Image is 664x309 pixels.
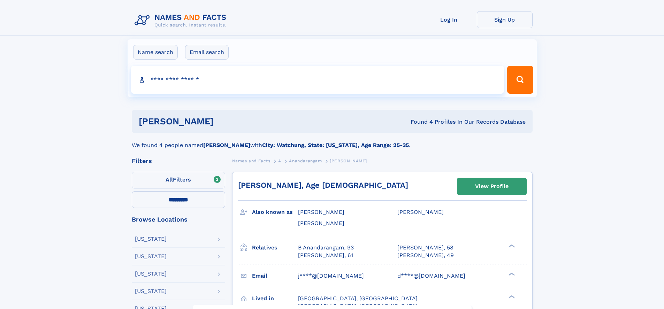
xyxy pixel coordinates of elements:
label: Email search [185,45,229,60]
button: Search Button [507,66,533,94]
span: [PERSON_NAME] [298,220,344,226]
div: We found 4 people named with . [132,133,533,149]
a: Anandarangam [289,156,322,165]
div: [US_STATE] [135,288,167,294]
a: Log In [421,11,477,28]
div: Browse Locations [132,216,225,223]
a: B Anandarangam, 93 [298,244,354,252]
span: A [278,159,281,163]
label: Filters [132,172,225,188]
div: Found 4 Profiles In Our Records Database [312,118,526,126]
div: ❯ [507,244,515,248]
div: [US_STATE] [135,236,167,242]
span: Anandarangam [289,159,322,163]
a: [PERSON_NAME], 61 [298,252,353,259]
a: View Profile [457,178,526,195]
span: [PERSON_NAME] [330,159,367,163]
h3: Also known as [252,206,298,218]
div: View Profile [475,178,509,194]
div: [US_STATE] [135,254,167,259]
h3: Relatives [252,242,298,254]
a: Names and Facts [232,156,270,165]
b: [PERSON_NAME] [203,142,250,148]
a: Sign Up [477,11,533,28]
a: A [278,156,281,165]
input: search input [131,66,504,94]
div: ❯ [507,294,515,299]
a: [PERSON_NAME], 49 [397,252,454,259]
a: [PERSON_NAME], 58 [397,244,453,252]
div: Filters [132,158,225,164]
label: Name search [133,45,178,60]
div: ❯ [507,272,515,276]
div: [US_STATE] [135,271,167,277]
a: [PERSON_NAME], Age [DEMOGRAPHIC_DATA] [238,181,408,190]
h3: Lived in [252,293,298,304]
span: All [166,176,173,183]
span: [PERSON_NAME] [397,209,444,215]
h3: Email [252,270,298,282]
span: [PERSON_NAME] [298,209,344,215]
img: Logo Names and Facts [132,11,232,30]
h1: [PERSON_NAME] [139,117,312,126]
span: [GEOGRAPHIC_DATA], [GEOGRAPHIC_DATA] [298,295,418,302]
b: City: Watchung, State: [US_STATE], Age Range: 25-35 [262,142,409,148]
